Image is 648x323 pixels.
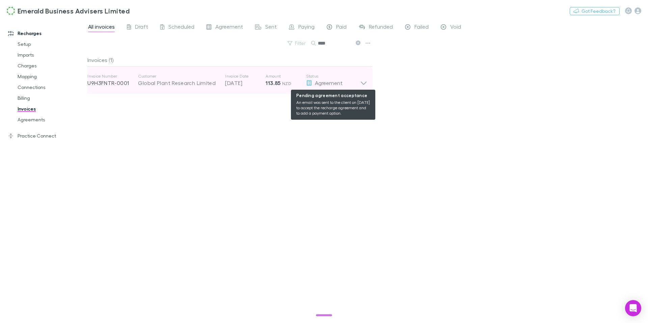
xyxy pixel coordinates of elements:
[82,67,373,94] div: Invoice NumberU9H3FNTR-0001CustomerGlobal Plant Research LimitedInvoice Date[DATE]Amount113.85 NZ...
[298,23,315,32] span: Paying
[225,79,266,87] p: [DATE]
[266,80,280,86] strong: 113.85
[88,23,115,32] span: All invoices
[87,79,138,87] p: U9H3FNTR-0001
[215,23,243,32] span: Agreement
[315,80,343,86] span: Agreement
[168,23,194,32] span: Scheduled
[369,23,393,32] span: Refunded
[265,23,277,32] span: Sent
[284,39,310,47] button: Filter
[306,74,360,79] p: Status
[7,7,15,15] img: Emerald Business Advisers Limited's Logo
[570,7,620,15] button: Got Feedback?
[414,23,429,32] span: Failed
[11,104,86,114] a: Invoices
[1,28,86,39] a: Recharges
[3,3,134,19] a: Emerald Business Advisers Limited
[135,23,148,32] span: Draft
[11,82,86,93] a: Connections
[11,93,86,104] a: Billing
[450,23,461,32] span: Void
[336,23,347,32] span: Paid
[1,130,86,141] a: Practice Connect
[138,79,218,87] div: Global Plant Research Limited
[282,81,291,86] span: NZD
[625,300,641,316] div: Open Intercom Messenger
[138,74,218,79] p: Customer
[11,50,86,60] a: Imports
[11,71,86,82] a: Mapping
[18,7,130,15] h3: Emerald Business Advisers Limited
[11,39,86,50] a: Setup
[11,60,86,71] a: Charges
[225,74,266,79] p: Invoice Date
[266,74,306,79] p: Amount
[87,74,138,79] p: Invoice Number
[11,114,86,125] a: Agreements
